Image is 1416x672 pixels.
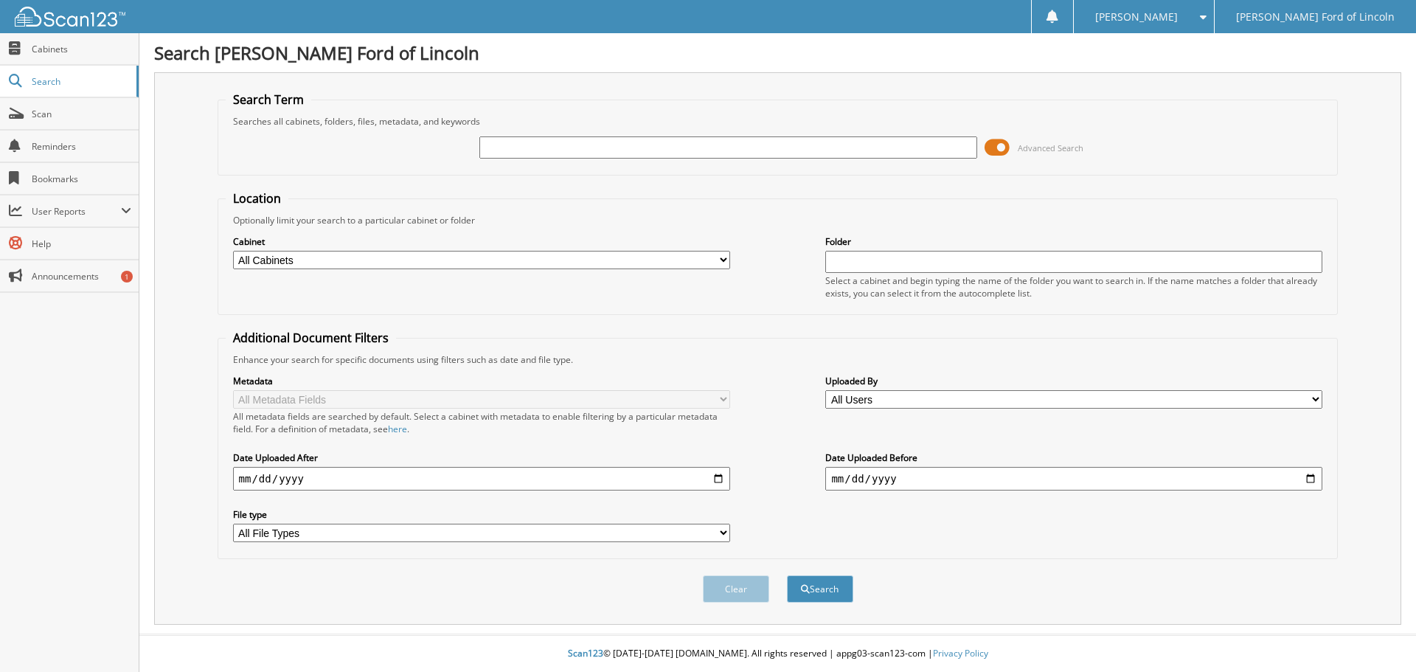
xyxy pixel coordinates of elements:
span: Help [32,238,131,250]
button: Clear [703,575,769,603]
button: Search [787,575,853,603]
div: Searches all cabinets, folders, files, metadata, and keywords [226,115,1330,128]
label: Date Uploaded Before [825,451,1322,464]
h1: Search [PERSON_NAME] Ford of Lincoln [154,41,1401,65]
a: Privacy Policy [933,647,988,659]
span: [PERSON_NAME] [1095,13,1178,21]
div: Enhance your search for specific documents using filters such as date and file type. [226,353,1330,366]
span: Reminders [32,140,131,153]
div: All metadata fields are searched by default. Select a cabinet with metadata to enable filtering b... [233,410,730,435]
div: Select a cabinet and begin typing the name of the folder you want to search in. If the name match... [825,274,1322,299]
input: start [233,467,730,491]
iframe: Chat Widget [1342,601,1416,672]
label: Date Uploaded After [233,451,730,464]
span: User Reports [32,205,121,218]
label: File type [233,508,730,521]
label: Folder [825,235,1322,248]
legend: Location [226,190,288,207]
legend: Additional Document Filters [226,330,396,346]
span: Scan123 [568,647,603,659]
span: Bookmarks [32,173,131,185]
span: Search [32,75,129,88]
a: here [388,423,407,435]
label: Cabinet [233,235,730,248]
label: Metadata [233,375,730,387]
span: Advanced Search [1018,142,1083,153]
div: Optionally limit your search to a particular cabinet or folder [226,214,1330,226]
span: Announcements [32,270,131,283]
div: © [DATE]-[DATE] [DOMAIN_NAME]. All rights reserved | appg03-scan123-com | [139,636,1416,672]
label: Uploaded By [825,375,1322,387]
div: 1 [121,271,133,283]
legend: Search Term [226,91,311,108]
img: scan123-logo-white.svg [15,7,125,27]
span: Cabinets [32,43,131,55]
span: Scan [32,108,131,120]
span: [PERSON_NAME] Ford of Lincoln [1236,13,1395,21]
input: end [825,467,1322,491]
